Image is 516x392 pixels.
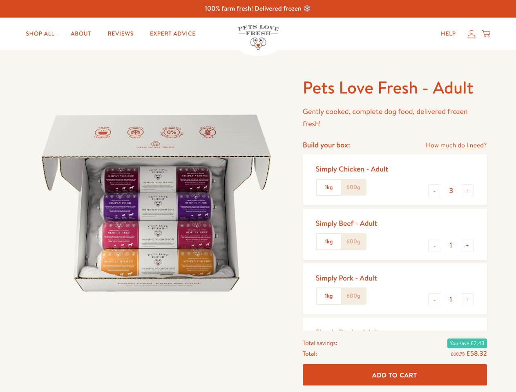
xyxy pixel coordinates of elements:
div: Simply Duck - Adult [316,327,379,337]
span: Total savings: [303,337,337,348]
button: + [461,293,474,306]
img: Pets Love Fresh [238,25,279,50]
h1: Pets Love Fresh - Adult [303,76,487,99]
button: - [428,293,441,306]
span: Total: [303,348,317,359]
button: + [461,184,474,197]
s: £60.75 [451,350,465,357]
a: About [64,26,98,42]
a: Shop All [19,26,61,42]
a: Expert Advice [143,26,202,42]
button: Add To Cart [303,364,487,386]
span: You save £2.43 [447,338,487,348]
label: 1kg [317,234,341,249]
img: Pets Love Fresh - Adult [29,76,283,330]
div: Simply Pork - Adult [316,273,377,283]
a: How much do I need? [426,140,487,151]
h4: Build your box: [303,140,350,149]
a: Help [434,26,462,42]
label: 600g [341,234,366,249]
button: - [428,184,441,197]
label: 1kg [317,288,341,304]
button: + [461,239,474,252]
a: Reviews [101,26,140,42]
label: 600g [341,180,366,195]
label: 600g [341,288,366,304]
span: Add To Cart [372,370,417,379]
button: - [428,239,441,252]
div: Simply Chicken - Adult [316,164,388,174]
p: Gently cooked, complete dog food, delivered frozen fresh! [303,105,487,130]
div: Simply Beef - Adult [316,218,378,228]
label: 1kg [317,180,341,195]
span: £58.32 [466,349,487,358]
